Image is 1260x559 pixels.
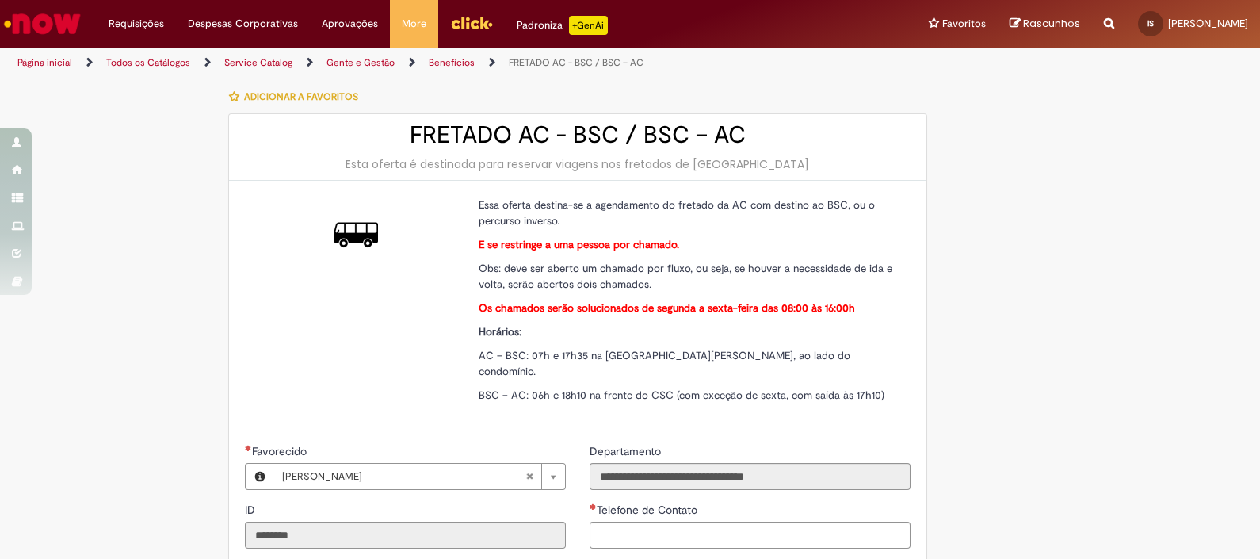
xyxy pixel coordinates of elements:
[246,464,274,489] button: Favorecido, Visualizar este registro Ingrid Izidoro Da Silva
[450,11,493,35] img: click_logo_yellow_360x200.png
[479,389,884,402] span: BSC – AC: 06h e 18h10 na frente do CSC (com exceção de sexta, com saída às 17h10)
[479,325,521,339] strong: Horários:
[334,212,378,257] img: FRETADO AC - BSC / BSC – AC
[12,48,828,78] ul: Trilhas de página
[479,349,850,378] span: AC – BSC: 07h e 17h35 na [GEOGRAPHIC_DATA][PERSON_NAME], ao lado do condomínio.
[188,16,298,32] span: Despesas Corporativas
[326,56,395,69] a: Gente e Gestão
[106,56,190,69] a: Todos os Catálogos
[402,16,426,32] span: More
[1023,16,1080,31] span: Rascunhos
[517,16,608,35] div: Padroniza
[1168,17,1248,30] span: [PERSON_NAME]
[942,16,986,32] span: Favoritos
[245,156,911,172] div: Esta oferta é destinada para reservar viagens nos fretados de [GEOGRAPHIC_DATA]
[509,56,643,69] a: FRETADO AC - BSC / BSC – AC
[479,238,679,251] strong: E se restringe a uma pessoa por chamado.
[245,445,252,451] span: Obrigatório Preenchido
[244,90,358,103] span: Adicionar a Favoritos
[245,502,258,518] label: Somente leitura - ID
[517,464,541,489] abbr: Limpar campo Favorecido
[590,503,597,510] span: Necessários
[2,8,83,40] img: ServiceNow
[228,80,367,113] button: Adicionar a Favoritos
[322,16,378,32] span: Aprovações
[282,464,525,489] span: [PERSON_NAME]
[569,16,608,35] p: +GenAi
[274,464,565,489] a: [PERSON_NAME]Limpar campo Favorecido
[590,443,664,459] label: Somente leitura - Departamento
[1147,18,1154,29] span: IS
[109,16,164,32] span: Requisições
[479,198,875,228] span: Essa oferta destina-se a agendamento do fretado da AC com destino ao BSC, ou o percurso inverso.
[252,444,310,458] span: Necessários - Favorecido
[429,56,475,69] a: Benefícios
[224,56,292,69] a: Service Catalog
[245,522,566,549] input: ID
[590,522,911,549] input: Telefone de Contato
[17,56,72,69] a: Página inicial
[245,122,911,148] h2: FRETADO AC - BSC / BSC – AC
[1010,17,1080,32] a: Rascunhos
[590,444,664,458] span: Somente leitura - Departamento
[590,463,911,490] input: Departamento
[597,503,701,517] span: Telefone de Contato
[479,301,855,315] strong: Os chamados serão solucionados de segunda a sexta-feira das 08:00 às 16:00h
[479,262,892,291] span: Obs: deve ser aberto um chamado por fluxo, ou seja, se houver a necessidade de ida e volta, serão...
